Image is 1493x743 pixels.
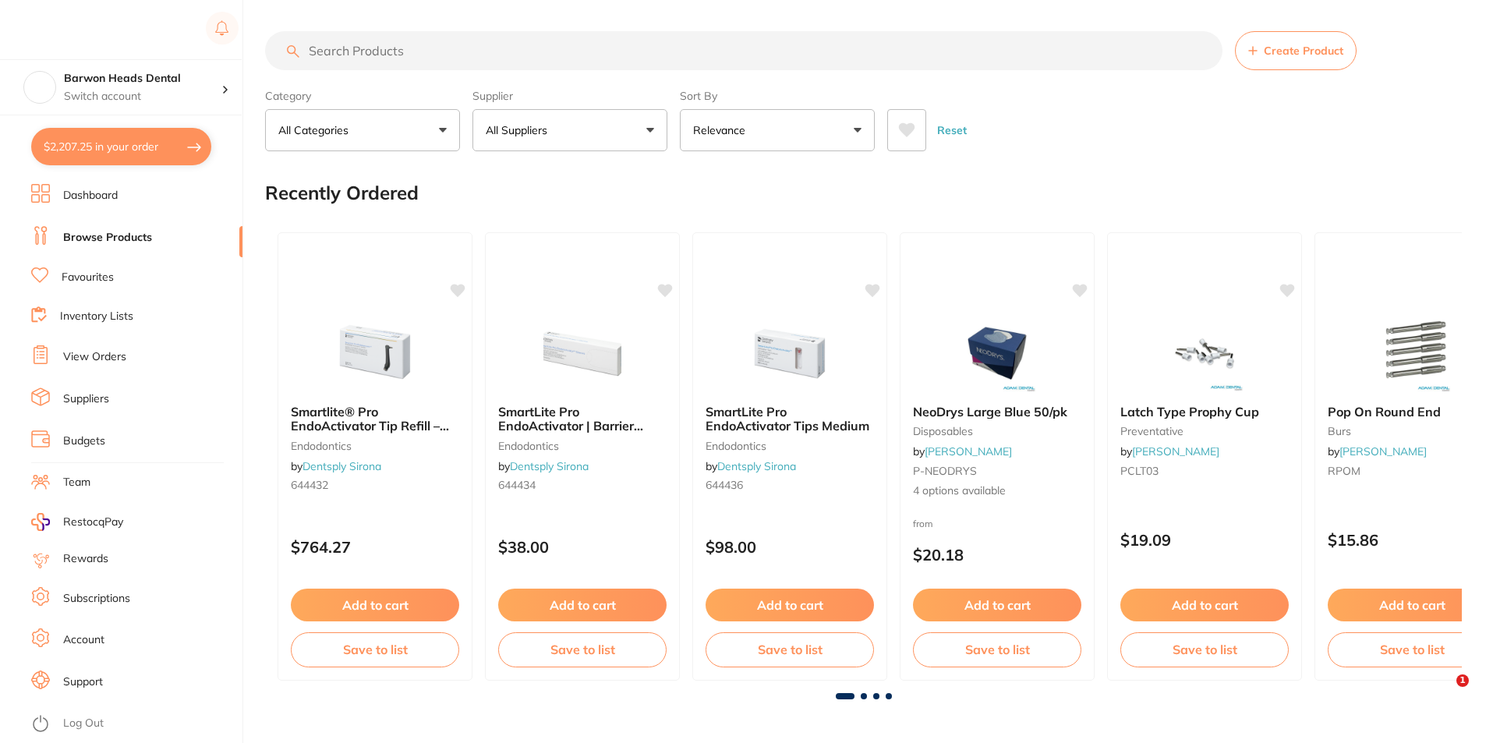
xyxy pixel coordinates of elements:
h2: Recently Ordered [265,182,419,204]
img: SmartLite Pro EndoActivator | Barrier Sleeves [532,314,633,392]
a: [PERSON_NAME] [1339,444,1427,458]
img: NeoDrys Large Blue 50/pk [946,314,1048,392]
button: Save to list [706,632,874,667]
a: Subscriptions [63,591,130,607]
a: [PERSON_NAME] [925,444,1012,458]
p: $98.00 [706,538,874,556]
span: RestocqPay [63,515,123,530]
p: $764.27 [291,538,459,556]
a: Team [63,475,90,490]
button: Add to cart [913,589,1081,621]
small: 644434 [498,479,667,491]
p: Switch account [64,89,221,104]
span: Create Product [1264,44,1343,57]
small: preventative [1120,425,1289,437]
button: Save to list [913,632,1081,667]
button: Add to cart [498,589,667,621]
b: Smartlite® Pro EndoActivator Tip Refill – Replacement for EAD100 [291,405,459,433]
button: All Categories [265,109,460,151]
b: SmartLite Pro EndoActivator Tips Medium [706,405,874,433]
small: endodontics [706,440,874,452]
span: 4 options available [913,483,1081,499]
p: Relevance [693,122,752,138]
span: by [291,459,381,473]
span: 1 [1456,674,1469,687]
a: Account [63,632,104,648]
a: Dentsply Sirona [717,459,796,473]
button: Save to list [1120,632,1289,667]
button: Create Product [1235,31,1357,70]
small: disposables [913,425,1081,437]
b: Latch Type Prophy Cup [1120,405,1289,419]
small: 644436 [706,479,874,491]
a: Inventory Lists [60,309,133,324]
small: 644432 [291,479,459,491]
button: Add to cart [291,589,459,621]
p: $38.00 [498,538,667,556]
a: Rewards [63,551,108,567]
button: Save to list [498,632,667,667]
iframe: Intercom live chat [1424,674,1462,712]
button: Reset [932,109,971,151]
img: RestocqPay [31,513,50,531]
small: PCLT03 [1120,465,1289,477]
a: Budgets [63,433,105,449]
a: [PERSON_NAME] [1132,444,1219,458]
button: Relevance [680,109,875,151]
span: by [1328,444,1427,458]
button: Add to cart [1120,589,1289,621]
a: Support [63,674,103,690]
span: by [1120,444,1219,458]
a: Suppliers [63,391,109,407]
a: View Orders [63,349,126,365]
a: Browse Products [63,230,152,246]
img: Barwon Heads Dental [24,72,55,103]
img: Smartlite® Pro EndoActivator Tip Refill – Replacement for EAD100 [324,314,426,392]
a: RestocqPay [31,513,123,531]
a: Dentsply Sirona [510,459,589,473]
button: Log Out [31,712,238,737]
p: $20.18 [913,546,1081,564]
p: All Suppliers [486,122,554,138]
img: Pop On Round End [1361,314,1463,392]
button: Add to cart [706,589,874,621]
input: Search Products [265,31,1222,70]
p: All Categories [278,122,355,138]
a: Restocq Logo [31,12,131,48]
a: Log Out [63,716,104,731]
span: from [913,518,933,529]
span: by [706,459,796,473]
a: Favourites [62,270,114,285]
img: Restocq Logo [31,20,131,39]
span: by [498,459,589,473]
b: SmartLite Pro EndoActivator | Barrier Sleeves [498,405,667,433]
a: Dentsply Sirona [302,459,381,473]
button: $2,207.25 in your order [31,128,211,165]
button: Save to list [291,632,459,667]
img: Latch Type Prophy Cup [1154,314,1255,392]
span: by [913,444,1012,458]
a: Dashboard [63,188,118,203]
label: Category [265,89,460,103]
button: All Suppliers [472,109,667,151]
small: endodontics [498,440,667,452]
small: P-NEODRYS [913,465,1081,477]
small: endodontics [291,440,459,452]
b: NeoDrys Large Blue 50/pk [913,405,1081,419]
p: $19.09 [1120,531,1289,549]
label: Sort By [680,89,875,103]
h4: Barwon Heads Dental [64,71,221,87]
img: SmartLite Pro EndoActivator Tips Medium [739,314,840,392]
label: Supplier [472,89,667,103]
